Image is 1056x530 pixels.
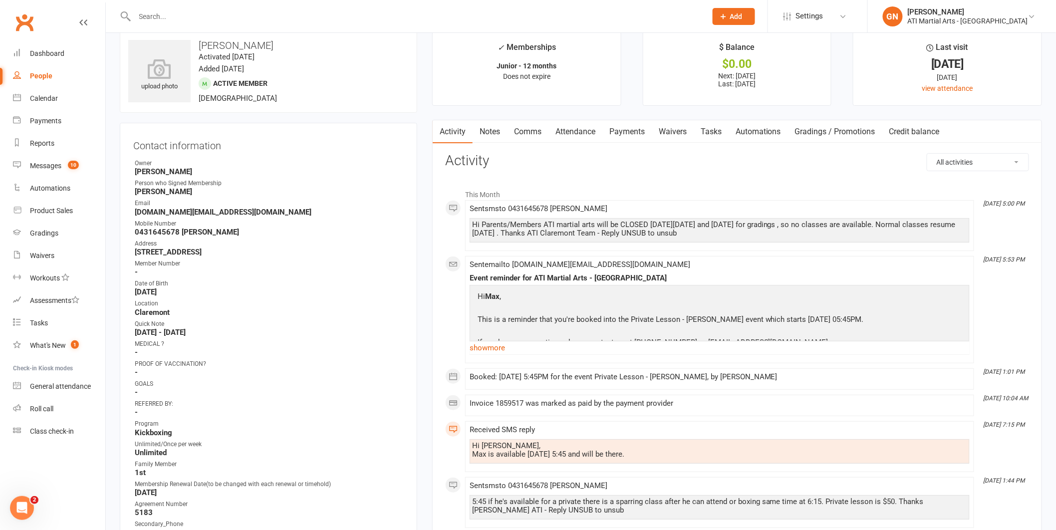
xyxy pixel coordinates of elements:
[71,340,79,349] span: 1
[135,287,404,296] strong: [DATE]
[30,49,64,57] div: Dashboard
[13,42,105,65] a: Dashboard
[135,179,404,188] div: Person who Signed Membership
[30,382,91,390] div: General attendance
[135,208,404,217] strong: [DOMAIN_NAME][EMAIL_ADDRESS][DOMAIN_NAME]
[135,408,404,417] strong: -
[135,468,404,477] strong: 1st
[135,267,404,276] strong: -
[475,336,866,351] p: If you have any questions please contact us at [PHONE_NUMBER] or [EMAIL_ADDRESS][DOMAIN_NAME].
[30,427,74,435] div: Class check-in
[132,9,700,23] input: Search...
[30,405,53,413] div: Roll call
[472,442,967,459] div: Hi [PERSON_NAME], Max is available [DATE] 5:45 and will be there.
[883,6,903,26] div: GN
[135,248,404,257] strong: [STREET_ADDRESS]
[199,52,255,61] time: Activated [DATE]
[470,204,607,213] span: Sent sms to 0431645678 [PERSON_NAME]
[13,87,105,110] a: Calendar
[128,59,191,92] div: upload photo
[135,348,404,357] strong: -
[548,120,602,143] a: Attendance
[470,399,970,408] div: Invoice 1859517 was marked as paid by the payment provider
[30,72,52,80] div: People
[30,252,54,260] div: Waivers
[13,334,105,357] a: What's New1
[984,368,1025,375] i: [DATE] 1:01 PM
[135,299,404,308] div: Location
[135,460,404,469] div: Family Member
[30,319,48,327] div: Tasks
[503,72,550,80] span: Does not expire
[13,200,105,222] a: Product Sales
[472,221,967,238] div: Hi Parents/Members ATI martial arts will be CLOSED [DATE][DATE] and [DATE] for gradings , so no c...
[882,120,947,143] a: Credit balance
[984,395,1029,402] i: [DATE] 10:04 AM
[135,368,404,377] strong: -
[135,448,404,457] strong: Unlimited
[470,426,970,434] div: Received SMS reply
[68,161,79,169] span: 10
[213,79,267,87] span: Active member
[796,5,823,27] span: Settings
[135,508,404,517] strong: 5183
[13,245,105,267] a: Waivers
[473,120,507,143] a: Notes
[730,12,743,20] span: Add
[135,480,404,489] div: Membership Renewal Date(to be changed with each renewal or timehold)
[908,7,1028,16] div: [PERSON_NAME]
[135,440,404,449] div: Unlimited/Once per week
[470,373,970,381] div: Booked: [DATE] 5:45PM for the event Private Lesson - [PERSON_NAME], by [PERSON_NAME]
[135,319,404,329] div: Quick Note
[470,260,690,269] span: Sent email to [DOMAIN_NAME][EMAIL_ADDRESS][DOMAIN_NAME]
[135,187,404,196] strong: [PERSON_NAME]
[984,477,1025,484] i: [DATE] 1:44 PM
[135,239,404,249] div: Address
[984,200,1025,207] i: [DATE] 5:00 PM
[470,481,607,490] span: Sent sms to 0431645678 [PERSON_NAME]
[498,41,556,59] div: Memberships
[135,308,404,317] strong: Claremont
[135,199,404,208] div: Email
[135,399,404,409] div: REFERRED BY:
[13,65,105,87] a: People
[908,16,1028,25] div: ATI Martial Arts - [GEOGRAPHIC_DATA]
[922,84,973,92] a: view attendance
[30,229,58,237] div: Gradings
[13,177,105,200] a: Automations
[13,110,105,132] a: Payments
[135,428,404,437] strong: Kickboxing
[507,120,548,143] a: Comms
[135,500,404,509] div: Agreement Number
[475,313,866,328] p: This is a reminder that you're booked into the Private Lesson - [PERSON_NAME] event which starts ...
[652,120,694,143] a: Waivers
[30,162,61,170] div: Messages
[497,62,556,70] strong: Junior - 12 months
[135,328,404,337] strong: [DATE] - [DATE]
[13,289,105,312] a: Assessments
[862,72,1033,83] div: [DATE]
[713,8,755,25] button: Add
[470,274,970,282] div: Event reminder for ATI Martial Arts - [GEOGRAPHIC_DATA]
[30,296,79,304] div: Assessments
[30,496,38,504] span: 2
[927,41,968,59] div: Last visit
[694,120,729,143] a: Tasks
[135,359,404,369] div: PROOF OF VACCINATION?
[135,228,404,237] strong: 0431645678 [PERSON_NAME]
[13,420,105,443] a: Class kiosk mode
[13,132,105,155] a: Reports
[135,219,404,229] div: Mobile Number
[475,290,866,305] p: Hi ,
[485,292,500,301] strong: Max
[135,279,404,288] div: Date of Birth
[199,94,277,103] span: [DEMOGRAPHIC_DATA]
[13,312,105,334] a: Tasks
[135,339,404,349] div: MEDICAL ?
[135,419,404,429] div: Program
[984,256,1025,263] i: [DATE] 5:53 PM
[445,184,1029,200] li: This Month
[135,379,404,389] div: GOALS
[135,488,404,497] strong: [DATE]
[30,274,60,282] div: Workouts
